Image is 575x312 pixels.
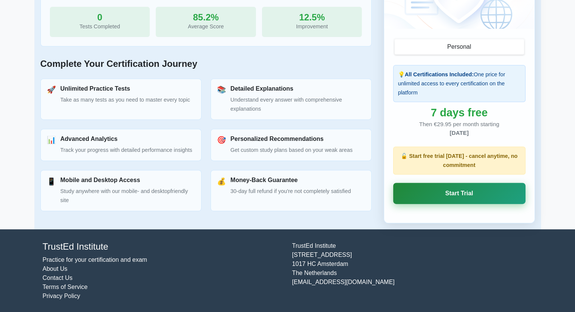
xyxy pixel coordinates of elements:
[56,13,144,22] div: 0
[43,266,68,272] a: About Us
[47,136,56,145] div: 📊
[60,176,195,184] h3: Mobile and Desktop Access
[231,187,351,196] p: 30-day full refund if you're not completely satisfied
[43,241,283,252] h4: TrustEd Institute
[162,22,250,31] div: Average Score
[393,120,525,138] div: Then €29.95 per month starting
[60,85,190,92] h3: Unlimited Practice Tests
[47,85,56,94] div: 🚀
[47,177,56,186] div: 📱
[43,284,88,290] a: Terms of Service
[268,22,356,31] div: Improvement
[393,183,525,204] a: Start Trial
[43,293,81,299] a: Privacy Policy
[56,22,144,31] div: Tests Completed
[231,145,353,154] p: Get custom study plans based on your weak areas
[231,85,365,92] h3: Detailed Explanations
[43,256,147,263] a: Practice for your certification and exam
[449,130,468,136] span: [DATE]
[393,108,525,117] div: 7 days free
[395,40,524,55] button: Personal
[231,135,353,142] h3: Personalized Recommendations
[60,135,192,142] h3: Advanced Analytics
[393,65,525,102] div: 💡 One price for unlimited access to every certification on the platform
[40,59,372,70] h2: Complete Your Certification Journey
[268,13,356,22] div: 12.5%
[288,241,537,301] div: TrustEd Institute [STREET_ADDRESS] 1017 HC Amsterdam The Netherlands [EMAIL_ADDRESS][DOMAIN_NAME]
[60,187,195,205] p: Study anywhere with our mobile- and desktopfriendly site
[398,151,521,170] p: 🔓 Start free trial [DATE] - cancel anytime, no commitment
[405,72,474,78] strong: All Certifications Included:
[162,13,250,22] div: 85.2%
[60,145,192,154] p: Track your progress with detailed performance insights
[231,95,365,113] p: Understand every answer with comprehensive explanations
[217,177,226,186] div: 💰
[231,176,351,184] h3: Money-Back Guarantee
[217,136,226,145] div: 🎯
[217,85,226,94] div: 📚
[43,275,73,281] a: Contact Us
[60,95,190,104] p: Take as many tests as you need to master every topic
